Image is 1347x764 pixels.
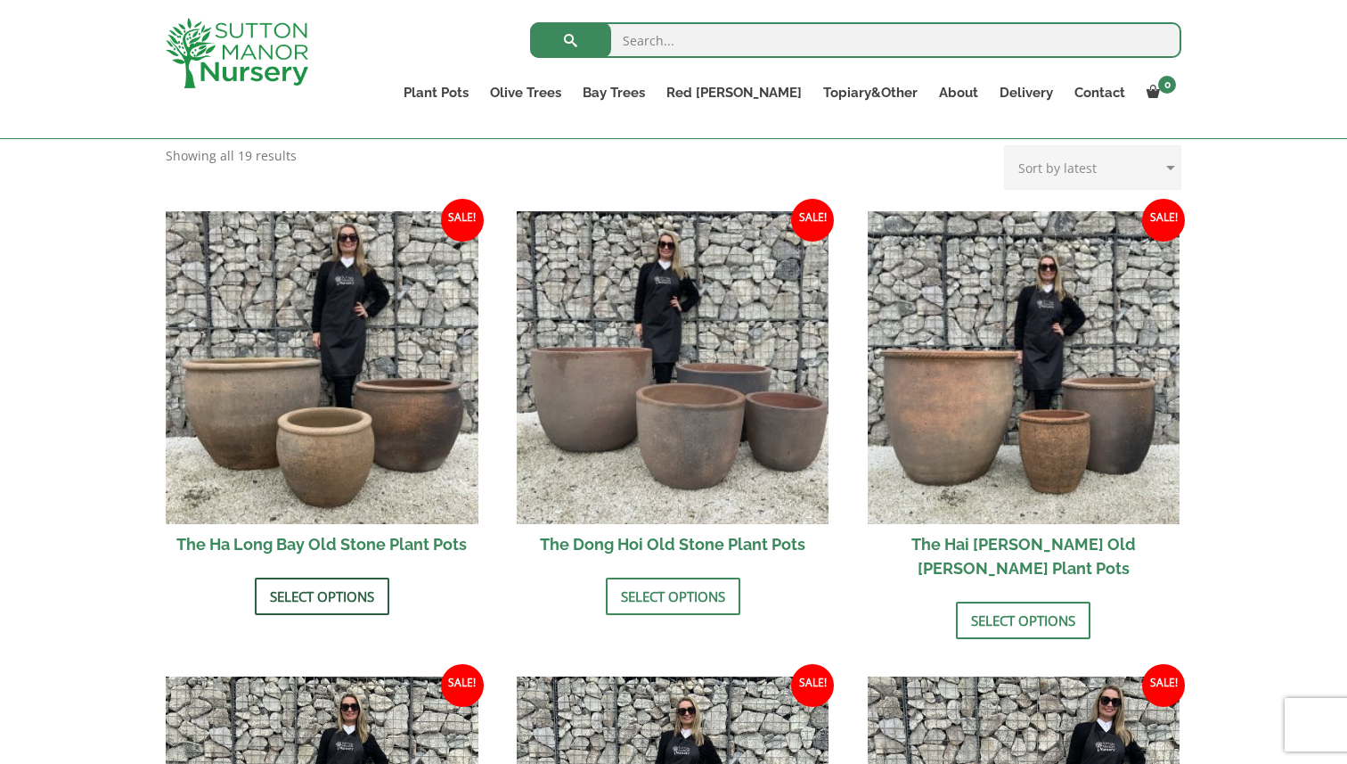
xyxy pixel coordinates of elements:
[1136,80,1181,105] a: 0
[166,211,478,564] a: Sale! The Ha Long Bay Old Stone Plant Pots
[479,80,572,105] a: Olive Trees
[166,18,308,88] img: logo
[1142,664,1185,707] span: Sale!
[791,664,834,707] span: Sale!
[441,199,484,242] span: Sale!
[812,80,928,105] a: Topiary&Other
[989,80,1064,105] a: Delivery
[656,80,812,105] a: Red [PERSON_NAME]
[393,80,479,105] a: Plant Pots
[606,578,740,615] a: Select options for “The Dong Hoi Old Stone Plant Pots”
[572,80,656,105] a: Bay Trees
[791,199,834,242] span: Sale!
[1142,199,1185,242] span: Sale!
[530,22,1181,58] input: Search...
[441,664,484,707] span: Sale!
[1004,145,1181,190] select: Shop order
[868,211,1180,524] img: The Hai Phong Old Stone Plant Pots
[868,211,1180,588] a: Sale! The Hai [PERSON_NAME] Old [PERSON_NAME] Plant Pots
[166,211,478,524] img: The Ha Long Bay Old Stone Plant Pots
[517,211,829,524] img: The Dong Hoi Old Stone Plant Pots
[1158,76,1176,94] span: 0
[517,211,829,564] a: Sale! The Dong Hoi Old Stone Plant Pots
[517,524,829,564] h2: The Dong Hoi Old Stone Plant Pots
[868,524,1180,588] h2: The Hai [PERSON_NAME] Old [PERSON_NAME] Plant Pots
[166,145,297,167] p: Showing all 19 results
[928,80,989,105] a: About
[166,524,478,564] h2: The Ha Long Bay Old Stone Plant Pots
[1064,80,1136,105] a: Contact
[255,578,389,615] a: Select options for “The Ha Long Bay Old Stone Plant Pots”
[956,602,1090,639] a: Select options for “The Hai Phong Old Stone Plant Pots”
